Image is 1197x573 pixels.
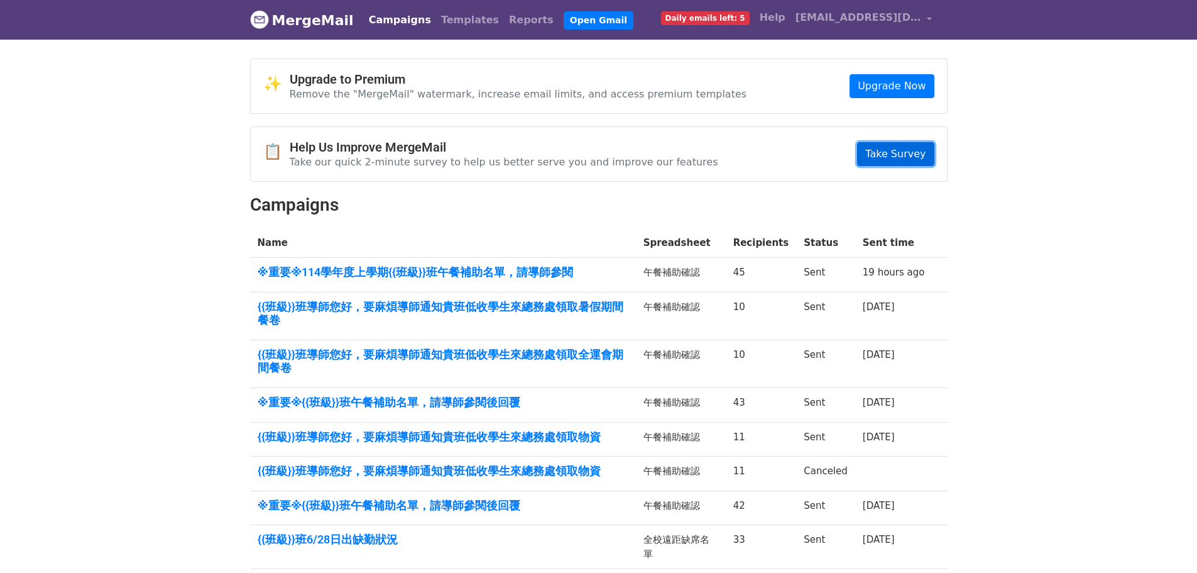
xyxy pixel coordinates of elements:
[863,349,895,360] a: [DATE]
[796,525,855,569] td: Sent
[258,499,628,513] a: ※重要※{{班級}}班午餐補助名單，請導師參閱後回覆
[636,228,726,258] th: Spreadsheet
[1134,513,1197,573] div: 聊天小工具
[796,258,855,292] td: Sent
[1134,513,1197,573] iframe: Chat Widget
[258,300,628,327] a: {{班級}}班導師您好，要麻煩導師通知貴班低收學生來總務處領取暑假期間餐卷
[436,8,504,33] a: Templates
[857,142,934,166] a: Take Survey
[250,228,636,258] th: Name
[364,8,436,33] a: Campaigns
[796,388,855,423] td: Sent
[726,340,797,387] td: 10
[726,491,797,525] td: 42
[796,457,855,491] td: Canceled
[863,431,895,443] a: [DATE]
[250,7,354,33] a: MergeMail
[726,258,797,292] td: 45
[795,10,921,25] span: [EMAIL_ADDRESS][DOMAIN_NAME]
[863,267,925,278] a: 19 hours ago
[250,10,269,29] img: MergeMail logo
[726,388,797,423] td: 43
[796,292,855,340] td: Sent
[863,534,895,545] a: [DATE]
[755,5,790,30] a: Help
[796,228,855,258] th: Status
[263,143,290,161] span: 📋
[290,140,718,155] h4: Help Us Improve MergeMail
[636,388,726,423] td: 午餐補助確認
[504,8,559,33] a: Reports
[250,194,948,216] h2: Campaigns
[863,397,895,408] a: [DATE]
[796,340,855,387] td: Sent
[290,72,747,87] h4: Upgrade to Premium
[855,228,932,258] th: Sent time
[290,87,747,101] p: Remove the "MergeMail" watermark, increase email limits, and access premium templates
[850,74,934,98] a: Upgrade Now
[726,422,797,457] td: 11
[258,533,628,547] a: {{班級}}班6/28日出缺勤狀況
[636,422,726,457] td: 午餐補助確認
[636,292,726,340] td: 午餐補助確認
[726,525,797,569] td: 33
[258,265,628,279] a: ※重要※114學年度上學期{{班級}}班午餐補助名單，請導師參閱
[636,457,726,491] td: 午餐補助確認
[656,5,755,30] a: Daily emails left: 5
[636,491,726,525] td: 午餐補助確認
[636,258,726,292] td: 午餐補助確認
[290,155,718,169] p: Take our quick 2-minute survey to help us better serve you and improve our features
[726,457,797,491] td: 11
[263,75,290,93] span: ✨
[796,422,855,457] td: Sent
[636,525,726,569] td: 全校遠距缺席名單
[258,464,628,478] a: {{班級}}班導師您好，要麻煩導師通知貴班低收學生來總務處領取物資
[258,430,628,444] a: {{班級}}班導師您好，要麻煩導師通知貴班低收學生來總務處領取物資
[564,11,633,30] a: Open Gmail
[636,340,726,387] td: 午餐補助確認
[790,5,937,35] a: [EMAIL_ADDRESS][DOMAIN_NAME]
[726,228,797,258] th: Recipients
[796,491,855,525] td: Sent
[258,396,628,409] a: ※重要※{{班級}}班午餐補助名單，請導師參閱後回覆
[726,292,797,340] td: 10
[661,11,750,25] span: Daily emails left: 5
[258,348,628,375] a: {{班級}}班導師您好，要麻煩導師通知貴班低收學生來總務處領取全運會期間餐卷
[863,500,895,511] a: [DATE]
[863,301,895,313] a: [DATE]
